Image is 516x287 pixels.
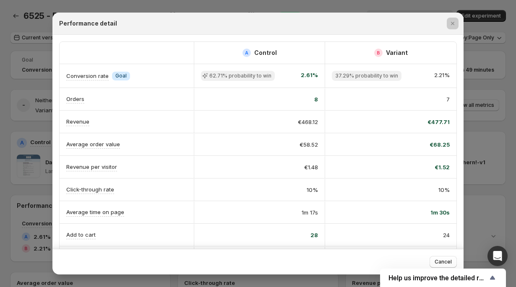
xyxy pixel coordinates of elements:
span: €468.12 [298,118,318,126]
span: 2.61% [301,71,318,81]
span: 10% [438,186,450,194]
h2: Variant [386,49,408,57]
span: 24 [443,231,450,239]
span: Help us improve the detailed report for A/B campaigns [388,274,487,282]
span: 10% [307,186,318,194]
span: Cancel [435,259,452,265]
button: Close [447,18,459,29]
p: Conversion rate [66,72,109,80]
h2: A [245,50,248,55]
span: 7 [446,95,450,103]
span: €1.48 [304,163,318,171]
div: Open Intercom Messenger [487,246,508,266]
span: 2.21% [434,71,450,81]
span: €1.52 [435,163,450,171]
span: 1m 30s [430,208,450,217]
p: Click-through rate [66,185,114,194]
span: 37.29% probability to win [335,72,398,79]
span: Goal [115,72,127,79]
span: 62.71% probability to win [209,72,271,79]
span: €68.25 [430,140,450,149]
span: €58.52 [300,140,318,149]
p: Orders [66,95,84,103]
h2: B [377,50,380,55]
p: Add to cart [66,230,96,239]
span: 8 [314,95,318,103]
button: Show survey - Help us improve the detailed report for A/B campaigns [388,273,498,283]
span: 1m 17s [302,208,318,217]
p: Revenue per visitor [66,163,117,171]
h2: Performance detail [59,19,117,28]
span: 28 [310,231,318,239]
p: Revenue [66,117,89,126]
p: Average time on page [66,208,124,216]
p: Average order value [66,140,120,148]
button: Cancel [430,256,457,268]
h2: Control [254,49,277,57]
span: €477.71 [427,118,450,126]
